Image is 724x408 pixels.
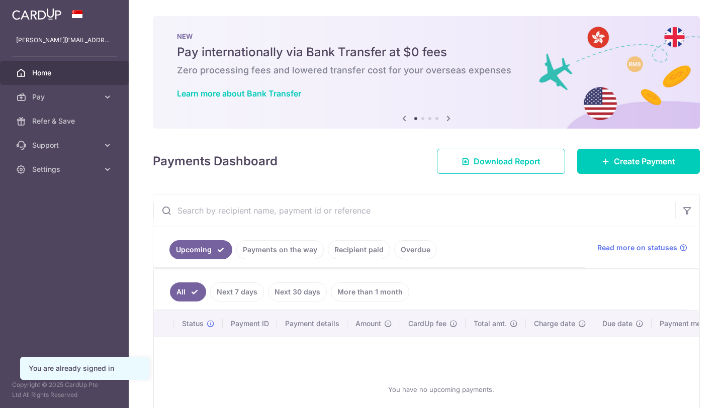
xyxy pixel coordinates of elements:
span: Support [32,140,99,150]
th: Payment details [277,311,347,337]
span: Refer & Save [32,116,99,126]
a: Read more on statuses [597,243,687,253]
span: Total amt. [474,319,507,329]
a: Payments on the way [236,240,324,259]
p: NEW [177,32,676,40]
h4: Payments Dashboard [153,152,278,170]
span: Charge date [534,319,575,329]
h5: Pay internationally via Bank Transfer at $0 fees [177,44,676,60]
img: Bank transfer banner [153,16,700,129]
h6: Zero processing fees and lowered transfer cost for your overseas expenses [177,64,676,76]
span: Home [32,68,99,78]
iframe: Opens a widget where you can find more information [659,378,714,403]
span: Settings [32,164,99,174]
span: Create Payment [614,155,675,167]
a: Create Payment [577,149,700,174]
span: Amount [355,319,381,329]
span: Read more on statuses [597,243,677,253]
a: Learn more about Bank Transfer [177,88,301,98]
a: All [170,282,206,301]
span: CardUp fee [408,319,446,329]
span: Download Report [474,155,540,167]
a: Next 30 days [268,282,327,301]
span: Due date [602,319,632,329]
a: Recipient paid [328,240,390,259]
a: Upcoming [169,240,232,259]
img: CardUp [12,8,61,20]
th: Payment ID [223,311,277,337]
a: Download Report [437,149,565,174]
p: [PERSON_NAME][EMAIL_ADDRESS][DOMAIN_NAME] [16,35,113,45]
a: Next 7 days [210,282,264,301]
input: Search by recipient name, payment id or reference [153,194,675,227]
span: Status [182,319,204,329]
a: More than 1 month [331,282,409,301]
a: Overdue [394,240,437,259]
span: Pay [32,92,99,102]
div: You are already signed in [29,363,140,373]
